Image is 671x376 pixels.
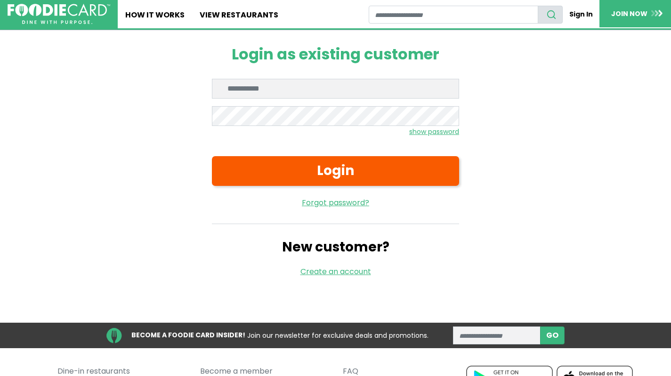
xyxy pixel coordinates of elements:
[212,45,459,63] h1: Login as existing customer
[212,156,459,186] button: Login
[538,6,563,24] button: search
[212,239,459,255] h2: New customer?
[540,326,565,344] button: subscribe
[409,127,459,136] small: show password
[563,6,599,23] a: Sign In
[8,4,110,25] img: FoodieCard; Eat, Drink, Save, Donate
[247,331,428,340] span: Join our newsletter for exclusive deals and promotions.
[131,330,245,340] strong: BECOME A FOODIE CARD INSIDER!
[212,197,459,209] a: Forgot password?
[300,266,371,277] a: Create an account
[369,6,538,24] input: restaurant search
[453,326,541,344] input: enter email address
